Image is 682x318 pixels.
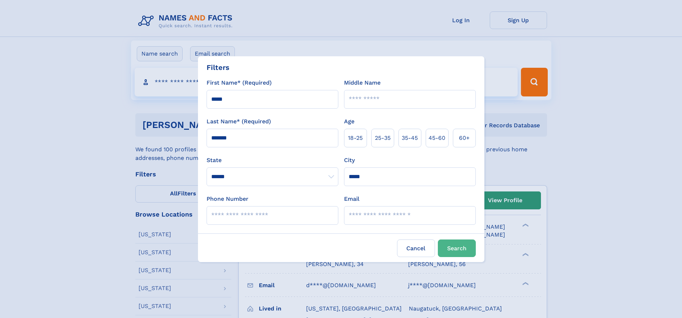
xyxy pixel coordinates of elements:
[207,62,229,73] div: Filters
[438,239,476,257] button: Search
[348,134,363,142] span: 18‑25
[344,117,354,126] label: Age
[344,195,359,203] label: Email
[459,134,470,142] span: 60+
[429,134,445,142] span: 45‑60
[375,134,391,142] span: 25‑35
[402,134,418,142] span: 35‑45
[207,195,248,203] label: Phone Number
[207,79,272,87] label: First Name* (Required)
[344,79,381,87] label: Middle Name
[207,117,271,126] label: Last Name* (Required)
[344,156,355,165] label: City
[397,239,435,257] label: Cancel
[207,156,338,165] label: State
